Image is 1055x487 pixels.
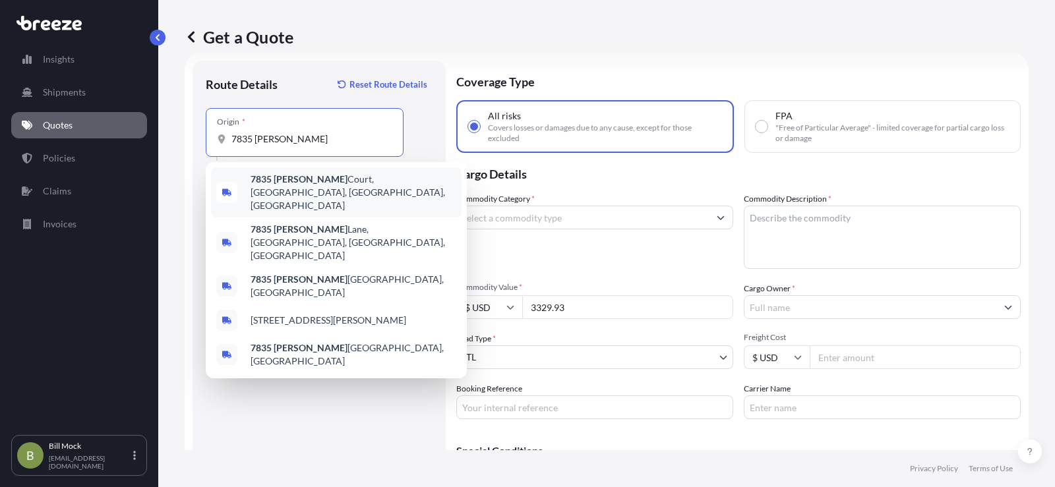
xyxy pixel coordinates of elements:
[744,382,791,395] label: Carrier Name
[910,463,958,474] p: Privacy Policy
[231,132,387,146] input: Origin
[217,117,245,127] div: Origin
[775,109,793,123] span: FPA
[43,53,75,66] p: Insights
[251,342,347,353] b: 7835 [PERSON_NAME]
[744,332,1021,343] span: Freight Cost
[709,206,733,229] button: Show suggestions
[349,78,427,91] p: Reset Route Details
[456,395,733,419] input: Your internal reference
[775,123,1010,144] span: "Free of Particular Average" - limited coverage for partial cargo loss or damage
[462,351,476,364] span: LTL
[456,282,733,293] span: Commodity Value
[810,345,1021,369] input: Enter amount
[43,86,86,99] p: Shipments
[206,162,467,378] div: Show suggestions
[43,119,73,132] p: Quotes
[457,206,709,229] input: Select a commodity type
[43,152,75,165] p: Policies
[456,192,535,206] label: Commodity Category
[456,332,496,345] span: Load Type
[251,223,456,262] span: Lane, [GEOGRAPHIC_DATA], [GEOGRAPHIC_DATA], [GEOGRAPHIC_DATA]
[206,76,278,92] p: Route Details
[456,61,1021,100] p: Coverage Type
[456,382,522,395] label: Booking Reference
[251,173,456,212] span: Court, [GEOGRAPHIC_DATA], [GEOGRAPHIC_DATA], [GEOGRAPHIC_DATA]
[251,173,347,185] b: 7835 [PERSON_NAME]
[185,26,293,47] p: Get a Quote
[43,185,71,198] p: Claims
[744,282,795,295] label: Cargo Owner
[26,449,34,462] span: B
[43,217,76,231] p: Invoices
[251,273,347,285] b: 7835 [PERSON_NAME]
[456,445,1021,456] p: Special Conditions
[49,441,131,451] p: Bill Mock
[49,454,131,470] p: [EMAIL_ADDRESS][DOMAIN_NAME]
[744,295,996,319] input: Full name
[522,295,733,319] input: Type amount
[996,295,1020,319] button: Show suggestions
[744,192,831,206] label: Commodity Description
[251,223,347,235] b: 7835 [PERSON_NAME]
[488,109,521,123] span: All risks
[969,463,1013,474] p: Terms of Use
[488,123,722,144] span: Covers losses or damages due to any cause, except for those excluded
[251,273,456,299] span: [GEOGRAPHIC_DATA], [GEOGRAPHIC_DATA]
[456,153,1021,192] p: Cargo Details
[251,314,406,327] span: [STREET_ADDRESS][PERSON_NAME]
[251,341,456,368] span: [GEOGRAPHIC_DATA], [GEOGRAPHIC_DATA]
[744,395,1021,419] input: Enter name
